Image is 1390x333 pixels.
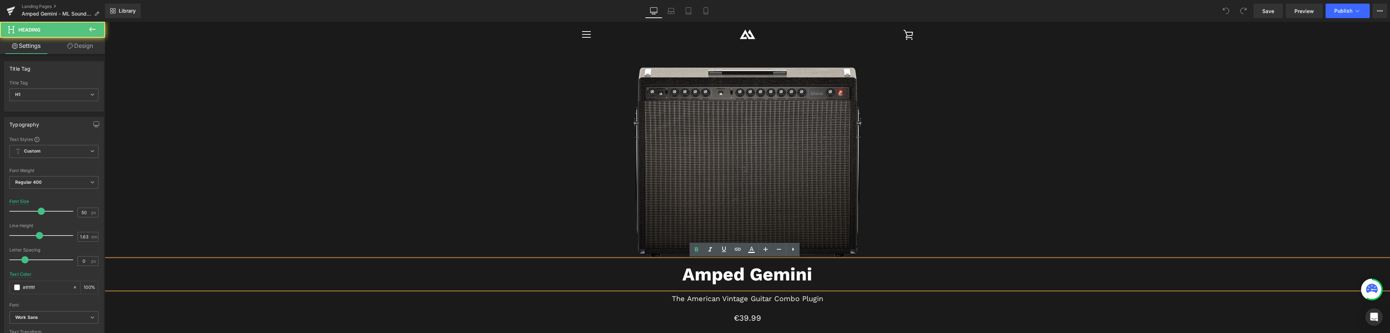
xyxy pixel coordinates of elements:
[1326,4,1370,18] button: Publish
[578,242,708,263] strong: Amped Gemini
[9,168,98,173] div: Font Weight
[9,136,98,142] div: Text Styles
[22,4,105,9] a: Landing Pages
[9,199,29,204] div: Font Size
[1294,7,1314,15] span: Preview
[15,179,42,185] b: Regular 400
[91,234,97,239] span: em
[91,259,97,263] span: px
[91,210,97,215] span: px
[9,272,31,277] div: Text Color
[629,290,657,303] span: €39.99
[81,281,98,294] div: %
[54,38,106,54] a: Design
[9,223,98,228] div: Line Height
[1219,4,1233,18] button: Undo
[9,247,98,253] div: Letter Spacing
[18,27,41,33] span: Heading
[662,4,680,18] a: Laptop
[680,4,697,18] a: Tablet
[645,4,662,18] a: Desktop
[9,117,39,128] div: Typography
[1373,4,1387,18] button: More
[105,4,141,18] a: New Library
[634,4,652,22] img: ML Sound Lab
[9,303,98,308] div: Font
[1286,4,1323,18] a: Preview
[9,80,98,86] div: Title Tag
[1334,8,1352,14] span: Publish
[15,315,38,321] i: Work Sans
[23,283,69,291] input: Color
[1236,4,1251,18] button: Redo
[119,8,136,14] span: Library
[15,92,20,97] b: H1
[9,62,31,72] div: Title Tag
[22,11,91,17] span: Amped Gemini - ML Sound Lab
[697,4,715,18] a: Mobile
[1365,308,1383,326] div: Open Intercom Messenger
[1262,7,1274,15] span: Save
[24,148,41,154] b: Custom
